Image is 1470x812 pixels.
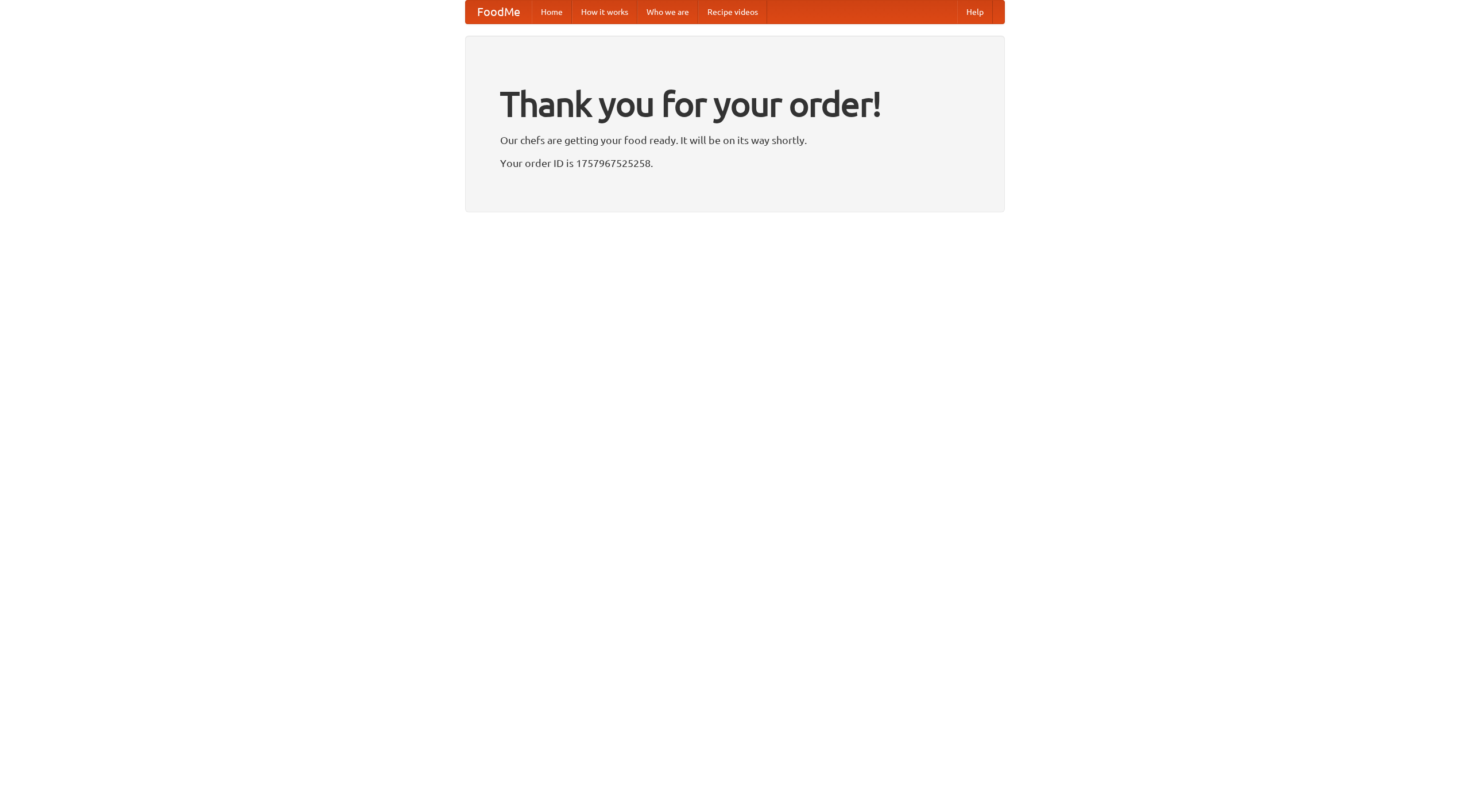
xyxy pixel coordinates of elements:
a: Recipe videos [698,1,767,24]
p: Our chefs are getting your food ready. It will be on its way shortly. [500,131,970,149]
a: FoodMe [466,1,532,24]
a: Who we are [637,1,698,24]
p: Your order ID is 1757967525258. [500,154,970,172]
a: How it works [572,1,637,24]
a: Home [532,1,572,24]
a: Help [957,1,993,24]
h1: Thank you for your order! [500,76,970,131]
